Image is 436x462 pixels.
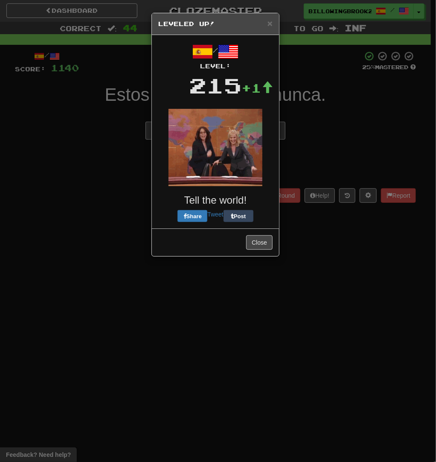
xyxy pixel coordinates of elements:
h3: Tell the world! [158,195,273,206]
a: Tweet [207,211,223,218]
button: Close [267,19,273,28]
div: Level: [158,62,273,70]
button: Close [246,235,273,250]
div: 215 [189,70,242,100]
img: tina-fey-e26f0ac03c4892f6ddeb7d1003ac1ab6e81ce7d97c2ff70d0ee9401e69e3face.gif [169,109,262,186]
h5: Leveled Up! [158,20,273,28]
button: Share [177,210,207,222]
div: +1 [242,79,273,96]
div: / [158,41,273,70]
span: × [267,18,273,28]
button: Post [224,210,253,222]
